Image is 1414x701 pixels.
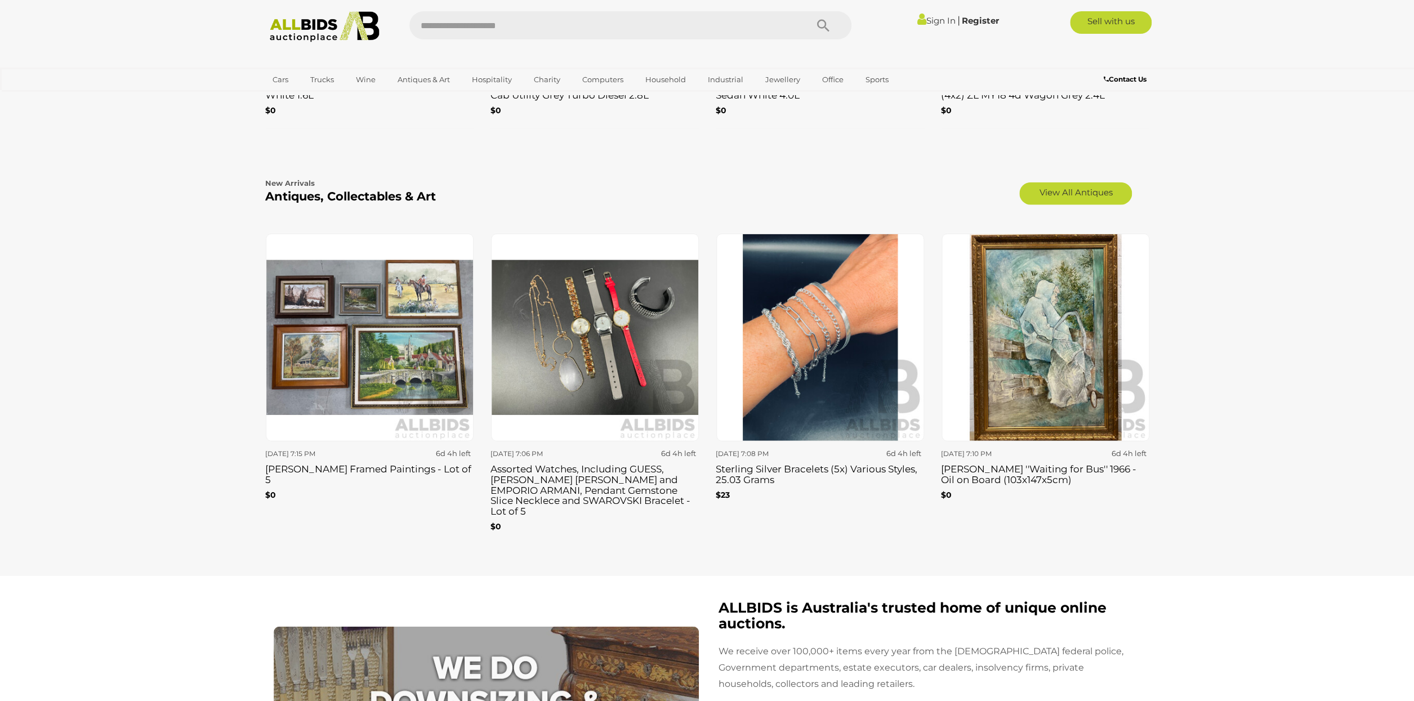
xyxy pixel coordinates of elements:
[661,449,696,458] strong: 6d 4h left
[716,234,924,441] img: Sterling Silver Bracelets (5x) Various Styles, 25.03 Grams
[265,77,474,100] h3: 1/2014 Peugeot 2008 Allure 4d Wagon White 1.6L
[265,189,436,203] b: Antiques, Collectables & Art
[941,233,1149,545] a: [DATE] 7:10 PM 6d 4h left [PERSON_NAME] ''Waiting for Bus'' 1966 - Oil on Board (103x147x5cm) $0
[716,490,730,500] b: $23
[390,70,457,89] a: Antiques & Art
[490,461,699,516] h3: Assorted Watches, Including GUESS, [PERSON_NAME] [PERSON_NAME] and EMPORIO ARMANI, Pendant Gemsto...
[490,105,501,115] b: $0
[716,77,924,100] h3: 4/2010 Ford G6 Limited Edition FG 4d Sedan White 4.0L
[716,448,816,460] div: [DATE] 7:08 PM
[1070,11,1152,34] a: Sell with us
[265,233,474,545] a: [DATE] 7:15 PM 6d 4h left [PERSON_NAME] Framed Paintings - Lot of 5 $0
[815,70,851,89] a: Office
[716,461,924,485] h3: Sterling Silver Bracelets (5x) Various Styles, 25.03 Grams
[758,70,808,89] a: Jewellery
[719,599,1107,632] b: ALLBIDS is Australia's trusted home of unique online auctions.
[719,644,1138,692] p: We receive over 100,000+ items every year from the [DEMOGRAPHIC_DATA] federal police, Government ...
[265,461,474,485] h3: [PERSON_NAME] Framed Paintings - Lot of 5
[941,77,1149,100] h3: 10/2017 Mitsubishi Outlander ES 7-seater (4x2) ZL MY18 4d Wagon Grey 2.4L
[266,234,474,441] img: Unknown Artist Framed Paintings - Lot of 5
[941,490,952,500] b: $0
[490,233,699,545] a: [DATE] 7:06 PM 6d 4h left Assorted Watches, Including GUESS, [PERSON_NAME] [PERSON_NAME] and EMPO...
[490,521,501,532] b: $0
[858,70,896,89] a: Sports
[265,89,360,108] a: [GEOGRAPHIC_DATA]
[264,11,386,42] img: Allbids.com.au
[527,70,568,89] a: Charity
[491,234,699,441] img: Assorted Watches, Including GUESS, CALVIN KLEIN and EMPORIO ARMANI, Pendant Gemstone Slice Neckle...
[1019,182,1132,205] a: View All Antiques
[941,461,1149,485] h3: [PERSON_NAME] ''Waiting for Bus'' 1966 - Oil on Board (103x147x5cm)
[795,11,851,39] button: Search
[716,105,726,115] b: $0
[465,70,519,89] a: Hospitality
[716,233,924,545] a: [DATE] 7:08 PM 6d 4h left Sterling Silver Bracelets (5x) Various Styles, 25.03 Grams $23
[490,448,591,460] div: [DATE] 7:06 PM
[265,490,276,500] b: $0
[1103,75,1146,83] b: Contact Us
[303,70,341,89] a: Trucks
[941,105,952,115] b: $0
[265,178,315,187] b: New Arrivals
[638,70,693,89] a: Household
[1103,73,1149,86] a: Contact Us
[941,448,1041,460] div: [DATE] 7:10 PM
[917,15,956,26] a: Sign In
[490,77,699,100] h3: 11/2020 LDV T60 Luxe (4x4) SK8C Double Cab Utility Grey Turbo Diesel 2.8L
[886,449,921,458] strong: 6d 4h left
[265,448,365,460] div: [DATE] 7:15 PM
[957,14,960,26] span: |
[436,449,471,458] strong: 6d 4h left
[701,70,751,89] a: Industrial
[265,105,276,115] b: $0
[942,234,1149,441] img: Roger Akinin ''Waiting for Bus'' 1966 - Oil on Board (103x147x5cm)
[962,15,999,26] a: Register
[265,70,296,89] a: Cars
[1112,449,1147,458] strong: 6d 4h left
[575,70,631,89] a: Computers
[349,70,383,89] a: Wine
